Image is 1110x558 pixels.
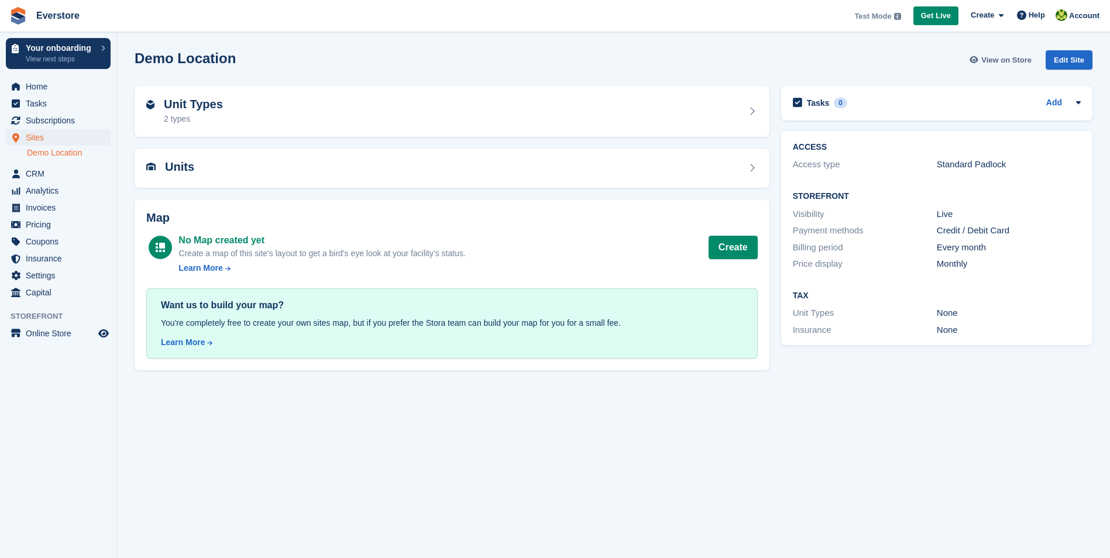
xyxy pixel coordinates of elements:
[135,86,769,137] a: Unit Types 2 types
[27,147,111,159] a: Demo Location
[178,262,465,274] a: Learn More
[937,257,1081,271] div: Monthly
[793,224,937,237] div: Payment methods
[26,129,96,146] span: Sites
[937,158,1081,171] div: Standard Padlock
[6,325,111,342] a: menu
[793,241,937,254] div: Billing period
[834,98,847,108] div: 0
[165,160,194,174] h2: Units
[146,100,154,109] img: unit-type-icn-2b2737a686de81e16bb02015468b77c625bbabd49415b5ef34ead5e3b44a266d.svg
[6,216,111,233] a: menu
[6,95,111,112] a: menu
[6,38,111,69] a: Your onboarding View next steps
[1046,97,1062,110] a: Add
[32,6,84,25] a: Everstore
[6,233,111,250] a: menu
[6,78,111,95] a: menu
[135,50,236,66] h2: Demo Location
[146,211,758,225] h2: Map
[971,9,994,21] span: Create
[26,250,96,267] span: Insurance
[164,113,223,125] div: 2 types
[26,95,96,112] span: Tasks
[97,326,111,340] a: Preview store
[894,13,901,20] img: icon-info-grey-7440780725fd019a000dd9b08b2336e03edf1995a4989e88bcd33f0948082b44.svg
[6,267,111,284] a: menu
[793,192,1081,201] h2: Storefront
[26,166,96,182] span: CRM
[937,241,1081,254] div: Every month
[6,129,111,146] a: menu
[937,306,1081,320] div: None
[1029,9,1045,21] span: Help
[6,166,111,182] a: menu
[937,208,1081,221] div: Live
[913,6,958,26] a: Get Live
[26,78,96,95] span: Home
[26,325,96,342] span: Online Store
[981,54,1032,66] span: View on Store
[178,233,465,247] div: No Map created yet
[709,236,758,259] button: Create
[6,199,111,216] a: menu
[164,98,223,111] h2: Unit Types
[793,323,937,337] div: Insurance
[793,208,937,221] div: Visibility
[6,284,111,301] a: menu
[1046,50,1092,70] div: Edit Site
[6,250,111,267] a: menu
[1046,50,1092,74] a: Edit Site
[11,311,116,322] span: Storefront
[9,7,27,25] img: stora-icon-8386f47178a22dfd0bd8f6a31ec36ba5ce8667c1dd55bd0f319d3a0aa187defe.svg
[178,262,222,274] div: Learn More
[937,323,1081,337] div: None
[26,54,95,64] p: View next steps
[26,112,96,129] span: Subscriptions
[807,98,830,108] h2: Tasks
[968,50,1036,70] a: View on Store
[854,11,891,22] span: Test Mode
[156,243,165,252] img: map-icn-white-8b231986280072e83805622d3debb4903e2986e43859118e7b4002611c8ef794.svg
[1069,10,1099,22] span: Account
[161,336,743,349] a: Learn More
[26,233,96,250] span: Coupons
[26,284,96,301] span: Capital
[793,158,937,171] div: Access type
[793,257,937,271] div: Price display
[26,199,96,216] span: Invoices
[26,44,95,52] p: Your onboarding
[26,216,96,233] span: Pricing
[161,317,743,329] div: You're completely free to create your own sites map, but if you prefer the Stora team can build y...
[793,143,1081,152] h2: ACCESS
[921,10,951,22] span: Get Live
[161,298,743,312] div: Want us to build your map?
[26,182,96,199] span: Analytics
[937,224,1081,237] div: Credit / Debit Card
[793,306,937,320] div: Unit Types
[146,163,156,171] img: unit-icn-7be61d7bf1b0ce9d3e12c5938cc71ed9869f7b940bace4675aadf7bd6d80202e.svg
[1056,9,1067,21] img: Will Dodgson
[178,247,465,260] div: Create a map of this site's layout to get a bird's eye look at your facility's status.
[793,291,1081,301] h2: Tax
[6,112,111,129] a: menu
[6,182,111,199] a: menu
[135,149,769,188] a: Units
[161,336,205,349] div: Learn More
[26,267,96,284] span: Settings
